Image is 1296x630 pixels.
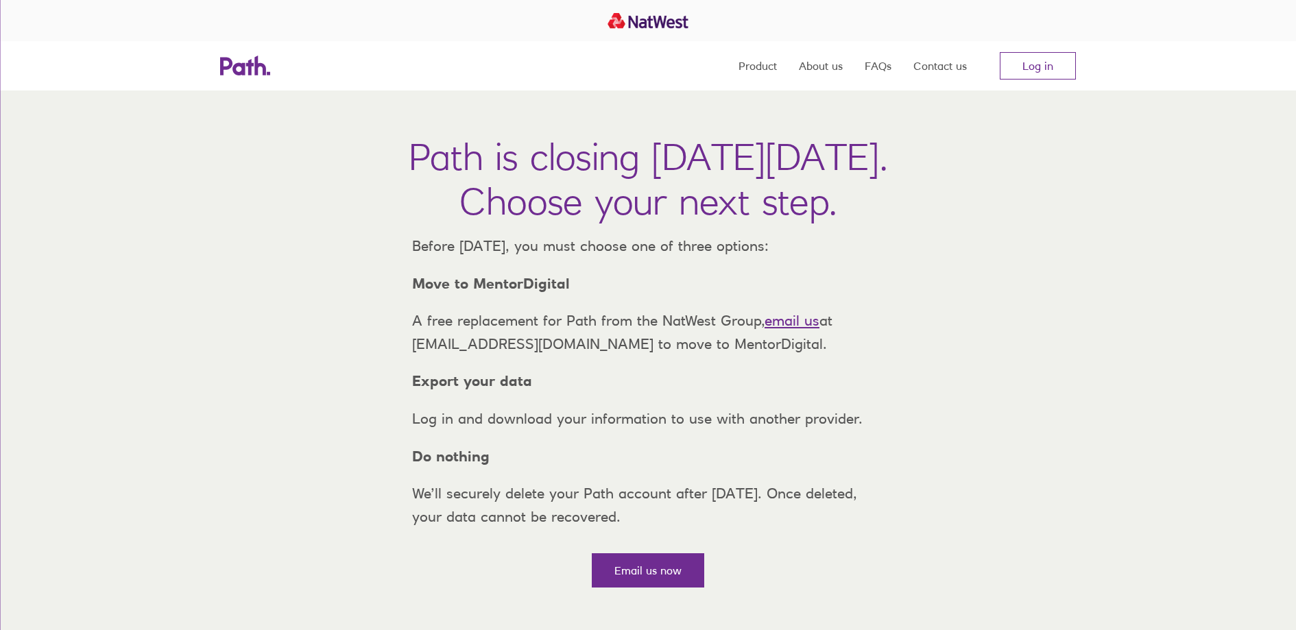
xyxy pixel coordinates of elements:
[401,309,895,355] p: A free replacement for Path from the NatWest Group, at [EMAIL_ADDRESS][DOMAIN_NAME] to move to Me...
[765,312,819,329] a: email us
[401,234,895,258] p: Before [DATE], you must choose one of three options:
[409,134,888,223] h1: Path is closing [DATE][DATE]. Choose your next step.
[592,553,704,587] a: Email us now
[412,275,570,292] strong: Move to MentorDigital
[1000,52,1076,80] a: Log in
[739,41,777,90] a: Product
[401,407,895,431] p: Log in and download your information to use with another provider.
[865,41,891,90] a: FAQs
[401,482,895,528] p: We’ll securely delete your Path account after [DATE]. Once deleted, your data cannot be recovered.
[412,448,490,465] strong: Do nothing
[913,41,967,90] a: Contact us
[412,372,532,389] strong: Export your data
[799,41,843,90] a: About us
